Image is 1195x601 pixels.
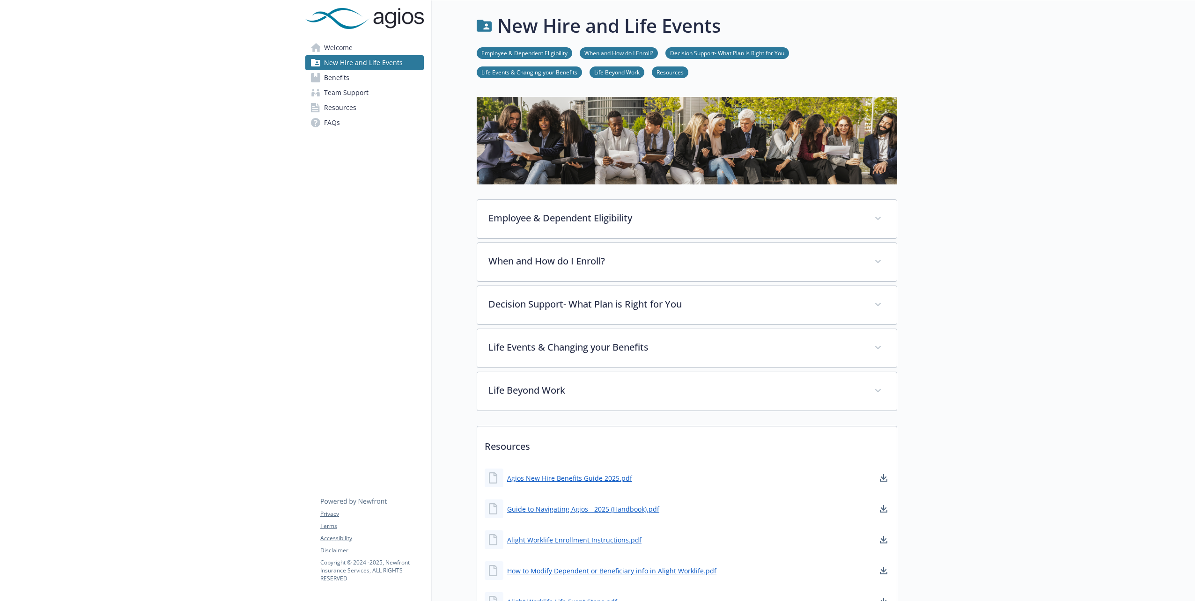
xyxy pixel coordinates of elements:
div: Employee & Dependent Eligibility [477,200,897,238]
a: Privacy [320,510,423,518]
a: Resources [305,100,424,115]
span: Benefits [324,70,349,85]
a: When and How do I Enroll? [580,48,658,57]
p: Life Events & Changing your Benefits [488,340,863,354]
span: New Hire and Life Events [324,55,403,70]
a: Life Events & Changing your Benefits [477,67,582,76]
span: Resources [324,100,356,115]
div: Life Beyond Work [477,372,897,410]
span: Welcome [324,40,353,55]
a: Agios New Hire Benefits Guide 2025.pdf [507,473,632,483]
a: Welcome [305,40,424,55]
a: Employee & Dependent Eligibility [477,48,572,57]
a: download document [878,565,889,576]
a: Team Support [305,85,424,100]
a: Disclaimer [320,546,423,555]
a: Guide to Navigating Agios - 2025 (Handbook).pdf [507,504,659,514]
a: download document [878,503,889,514]
p: Copyright © 2024 - 2025 , Newfront Insurance Services, ALL RIGHTS RESERVED [320,558,423,582]
a: Terms [320,522,423,530]
p: Decision Support- What Plan is Right for You [488,297,863,311]
img: new hire page banner [477,97,897,184]
a: How to Modify Dependent or Beneficiary info in Alight Worklife.pdf [507,566,716,576]
a: New Hire and Life Events [305,55,424,70]
a: download document [878,534,889,545]
div: Life Events & Changing your Benefits [477,329,897,367]
a: download document [878,472,889,484]
a: Alight Worklife Enrollment Instructions.pdf [507,535,642,545]
a: Life Beyond Work [590,67,644,76]
a: Benefits [305,70,424,85]
p: When and How do I Enroll? [488,254,863,268]
span: FAQs [324,115,340,130]
div: Decision Support- What Plan is Right for You [477,286,897,324]
p: Life Beyond Work [488,383,863,397]
a: Accessibility [320,534,423,542]
div: When and How do I Enroll? [477,243,897,281]
p: Employee & Dependent Eligibility [488,211,863,225]
a: Resources [652,67,688,76]
p: Resources [477,426,897,461]
a: FAQs [305,115,424,130]
a: Decision Support- What Plan is Right for You [665,48,789,57]
h1: New Hire and Life Events [497,12,721,40]
span: Team Support [324,85,369,100]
